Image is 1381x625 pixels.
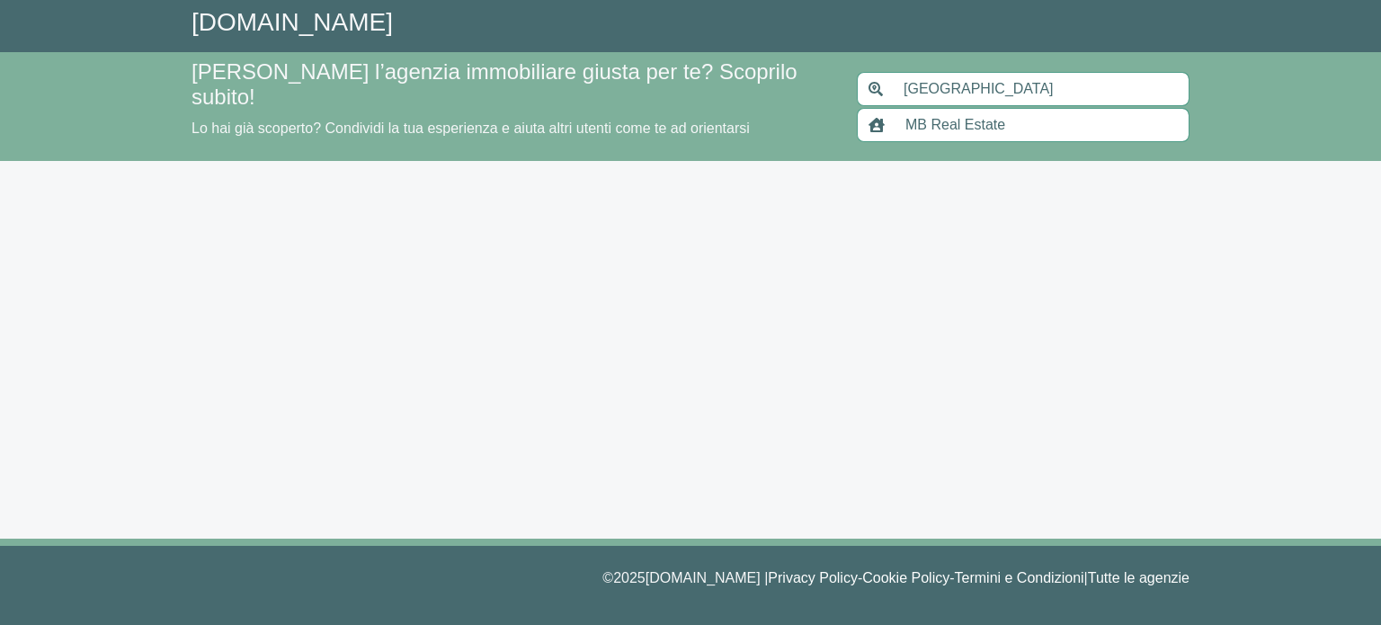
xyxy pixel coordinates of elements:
a: [DOMAIN_NAME] [192,8,393,36]
input: Inserisci area di ricerca (Comune o Provincia) [893,72,1189,106]
a: Tutte le agenzie [1088,570,1189,585]
a: Termini e Condizioni [955,570,1084,585]
h4: [PERSON_NAME] l’agenzia immobiliare giusta per te? Scoprilo subito! [192,59,835,112]
p: Lo hai già scoperto? Condividi la tua esperienza e aiuta altri utenti come te ad orientarsi [192,118,835,139]
p: © 2025 [DOMAIN_NAME] | - - | [192,567,1189,589]
a: Cookie Policy [862,570,949,585]
a: Privacy Policy [768,570,858,585]
input: Inserisci nome agenzia immobiliare [895,108,1189,142]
